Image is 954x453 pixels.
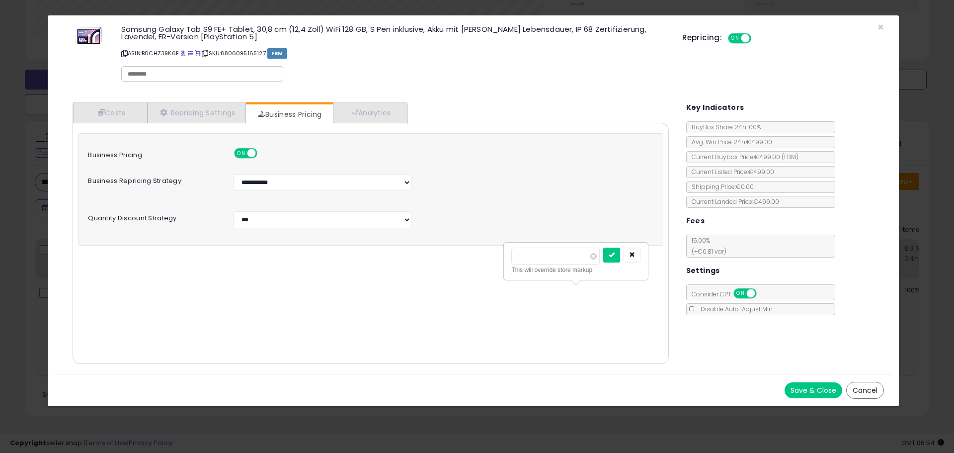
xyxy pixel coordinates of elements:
[121,25,667,40] h3: Samsung Galaxy Tab S9 FE+ Tablet, 30,8 cm (12,4 Zoll) WiFi 128 GB, S Pen inklusive, Akku mit [PER...
[754,153,798,161] span: €499.00
[74,25,103,45] img: 31NYbmOakzL._SL60_.jpg
[846,382,884,399] button: Cancel
[687,247,726,256] span: (+€0.81 var)
[687,236,726,256] span: 15.00 %
[687,290,770,298] span: Consider CPT:
[734,289,747,298] span: ON
[687,182,754,191] span: Shipping Price: €0.00
[687,138,772,146] span: Avg. Win Price 24h: €499.00
[755,289,771,298] span: OFF
[729,34,741,43] span: ON
[687,168,774,176] span: Current Listed Price: €499.00
[188,49,193,57] a: All offer listings
[267,48,287,59] span: FBM
[687,123,761,131] span: BuyBox Share 24h: 100%
[121,45,667,61] p: ASIN: B0CHZ39K6F | SKU: 8806095165127
[333,102,406,123] a: Analytics
[687,197,779,206] span: Current Landed Price: €499.00
[80,211,226,222] label: Quantity Discount Strategy
[682,34,722,42] h5: Repricing:
[80,148,226,159] label: Business Pricing
[180,49,186,57] a: BuyBox page
[696,305,773,313] span: Disable Auto-Adjust Min
[686,215,705,227] h5: Fees
[785,382,842,398] button: Save & Close
[511,265,640,275] div: This will override store markup
[877,20,884,34] span: ×
[73,102,148,123] a: Costs
[235,149,247,158] span: ON
[687,153,798,161] span: Current Buybox Price:
[148,102,246,123] a: Repricing Settings
[80,174,226,184] label: Business Repricing Strategy
[256,149,272,158] span: OFF
[195,49,200,57] a: Your listing only
[686,101,744,114] h5: Key Indicators
[750,34,766,43] span: OFF
[782,153,798,161] span: ( FBM )
[246,104,332,124] a: Business Pricing
[686,265,720,277] h5: Settings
